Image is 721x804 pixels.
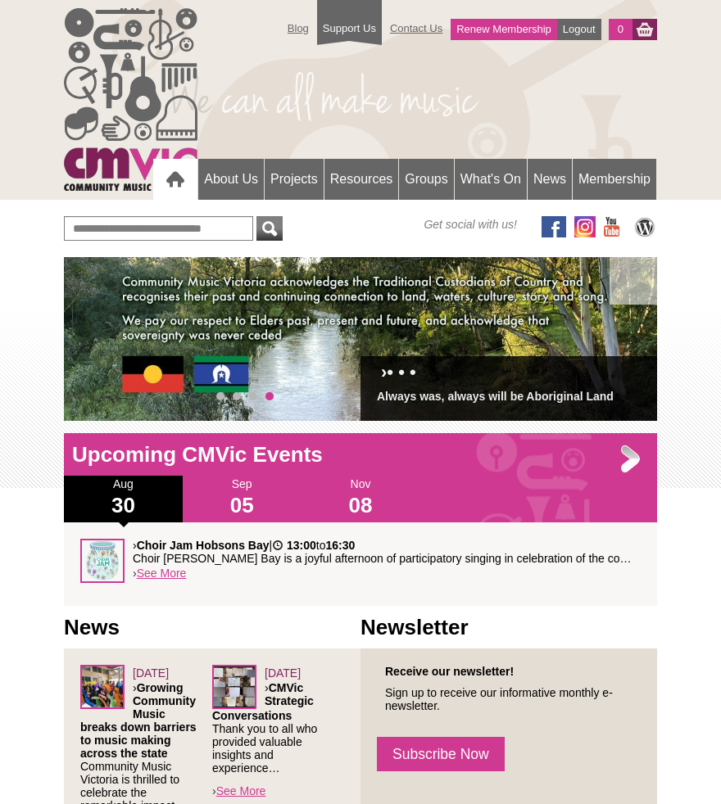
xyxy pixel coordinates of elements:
[216,784,266,797] a: See More
[385,665,514,678] strong: Receive our newsletter!
[212,681,344,775] p: › Thank you to all who provided valuable insights and experience…
[80,539,641,589] div: ›
[326,539,356,552] strong: 16:30
[64,492,183,518] h1: 30
[198,159,264,200] a: About Us
[64,476,183,522] div: Aug
[377,390,614,403] a: Always was, always will be Aboriginal Land
[265,159,324,200] a: Projects
[64,8,197,191] img: cmvic_logo.png
[302,492,420,518] h1: 08
[212,665,344,799] div: ›
[387,362,415,382] a: • • •
[183,492,302,518] h1: 05
[399,159,453,200] a: Groups
[528,159,572,200] a: News
[80,665,125,709] img: Screenshot_2025-06-03_at_4.38.34%E2%80%AFPM.png
[377,737,505,771] a: Subscribe Now
[609,19,633,40] a: 0
[287,539,316,552] strong: 13:00
[573,159,656,200] a: Membership
[265,666,301,680] span: [DATE]
[64,614,360,640] h1: News
[451,19,557,40] a: Renew Membership
[212,665,256,709] img: Leaders-Forum_sq.png
[183,476,302,522] div: Sep
[377,686,641,712] p: Sign up to receive our informative monthly e-newsletter.
[80,681,197,760] strong: Growing Community Music breaks down barriers to music making across the state
[324,159,398,200] a: Resources
[574,216,596,237] img: icon-instagram.png
[455,159,527,200] a: What's On
[64,441,657,467] h1: Upcoming CMVic Events
[133,666,169,680] span: [DATE]
[633,216,657,237] img: CMVic Blog
[212,681,314,722] strong: CMVic Strategic Conversations
[382,14,451,43] a: Contact Us
[80,539,125,583] img: CHOIR-JAM-jar.png
[133,539,641,565] p: › | to Choir [PERSON_NAME] Bay is a joyful afternoon of participatory singing in celebration of t...
[424,216,517,233] span: Get social with us!
[557,19,601,40] a: Logout
[302,476,420,522] div: Nov
[377,364,641,388] h2: ›
[137,539,270,552] strong: Choir Jam Hobsons Bay
[137,567,187,580] a: See More
[279,14,317,43] a: Blog
[360,614,657,640] h1: Newsletter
